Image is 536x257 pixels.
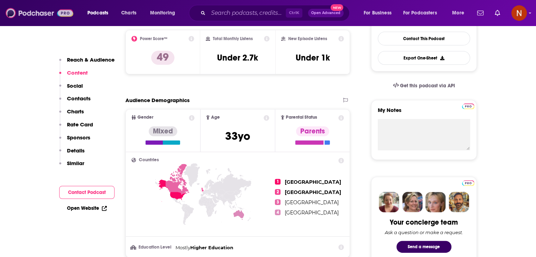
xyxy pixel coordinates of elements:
button: Show profile menu [511,5,527,21]
a: Charts [117,7,141,19]
span: For Podcasters [403,8,437,18]
img: Podchaser Pro [462,104,474,109]
span: More [452,8,464,18]
span: 33 yo [225,129,250,143]
h2: New Episode Listens [288,36,327,41]
p: Social [67,82,83,89]
img: Jules Profile [425,192,446,212]
a: Get this podcast via API [387,77,461,94]
span: For Business [364,8,392,18]
img: User Profile [511,5,527,21]
a: Pro website [462,102,474,109]
a: Open Website [67,205,107,211]
span: [GEOGRAPHIC_DATA] [285,189,341,195]
img: Sydney Profile [379,192,399,212]
p: Contacts [67,95,91,102]
input: Search podcasts, credits, & more... [208,7,286,19]
div: Parents [296,126,329,136]
span: Monitoring [150,8,175,18]
img: Podchaser Pro [462,180,474,186]
span: Parental Status [286,115,317,120]
div: Search podcasts, credits, & more... [196,5,356,21]
span: Countries [139,158,159,162]
a: Show notifications dropdown [474,7,486,19]
button: Contact Podcast [59,186,115,199]
button: Content [59,69,88,82]
div: Ask a question or make a request. [385,230,463,235]
span: Ctrl K [286,8,302,18]
span: [GEOGRAPHIC_DATA] [285,209,339,216]
p: Similar [67,160,84,167]
img: Podchaser - Follow, Share and Rate Podcasts [6,6,73,20]
button: Reach & Audience [59,56,115,69]
span: Higher Education [190,245,233,250]
h3: Education Level [131,245,173,250]
span: Logged in as AdelNBM [511,5,527,21]
span: [GEOGRAPHIC_DATA] [285,179,341,185]
div: Mixed [149,126,177,136]
span: Mostly [175,245,190,250]
span: 2 [275,189,281,195]
span: 1 [275,179,281,184]
p: Content [67,69,88,76]
button: open menu [359,7,400,19]
a: Pro website [462,179,474,186]
img: Barbara Profile [402,192,423,212]
p: Reach & Audience [67,56,115,63]
button: Open AdvancedNew [308,9,344,17]
span: 4 [275,209,281,215]
button: Social [59,82,83,95]
span: Podcasts [87,8,108,18]
button: Sponsors [59,134,90,147]
span: Charts [121,8,136,18]
span: Gender [137,115,153,120]
button: open menu [447,7,473,19]
button: Send a message [396,241,451,253]
span: [GEOGRAPHIC_DATA] [285,199,339,206]
button: Rate Card [59,121,93,134]
button: open menu [82,7,117,19]
span: 3 [275,199,281,205]
span: Open Advanced [311,11,340,15]
p: 49 [151,51,174,65]
button: Charts [59,108,84,121]
a: Contact This Podcast [378,32,470,45]
h3: Under 1k [296,52,330,63]
p: Details [67,147,85,154]
img: Jon Profile [449,192,469,212]
span: Age [211,115,220,120]
a: Show notifications dropdown [492,7,503,19]
h3: Under 2.7k [217,52,258,63]
span: Get this podcast via API [400,83,455,89]
h2: Power Score™ [140,36,167,41]
h2: Audience Demographics [125,97,190,104]
button: open menu [399,7,447,19]
p: Charts [67,108,84,115]
p: Sponsors [67,134,90,141]
button: Details [59,147,85,160]
button: open menu [145,7,184,19]
label: My Notes [378,107,470,119]
p: Rate Card [67,121,93,128]
h2: Total Monthly Listens [213,36,253,41]
button: Export One-Sheet [378,51,470,65]
div: Your concierge team [390,218,458,227]
button: Similar [59,160,84,173]
span: New [331,4,343,11]
button: Contacts [59,95,91,108]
